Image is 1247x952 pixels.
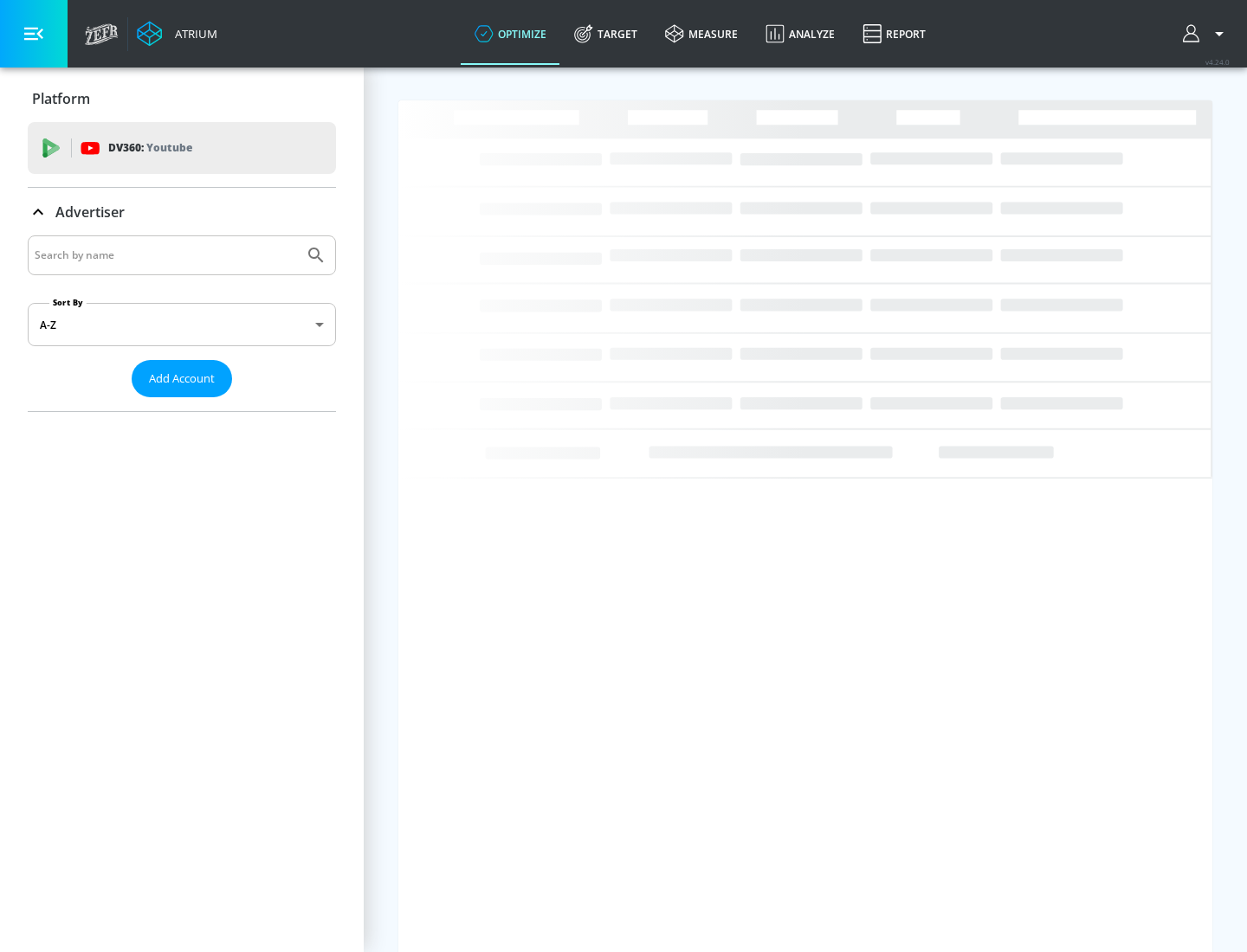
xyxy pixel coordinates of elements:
nav: list of Advertiser [28,397,336,411]
a: measure [651,3,752,65]
a: Atrium [137,21,217,47]
div: A-Z [28,303,336,346]
a: Report [849,3,940,65]
div: Advertiser [28,188,336,236]
button: Add Account [132,360,232,397]
span: Add Account [149,369,215,389]
p: DV360: [108,138,192,158]
p: Platform [32,89,90,108]
div: Platform [28,74,336,123]
p: Youtube [146,138,192,157]
a: optimize [461,3,560,65]
label: Sort By [49,297,87,308]
a: Target [560,3,651,65]
p: Advertiser [55,203,125,222]
div: DV360: Youtube [28,122,336,174]
div: Advertiser [28,235,336,411]
div: Atrium [168,26,217,42]
a: Analyze [752,3,849,65]
span: v 4.24.0 [1205,57,1230,67]
input: Search by name [35,244,297,267]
